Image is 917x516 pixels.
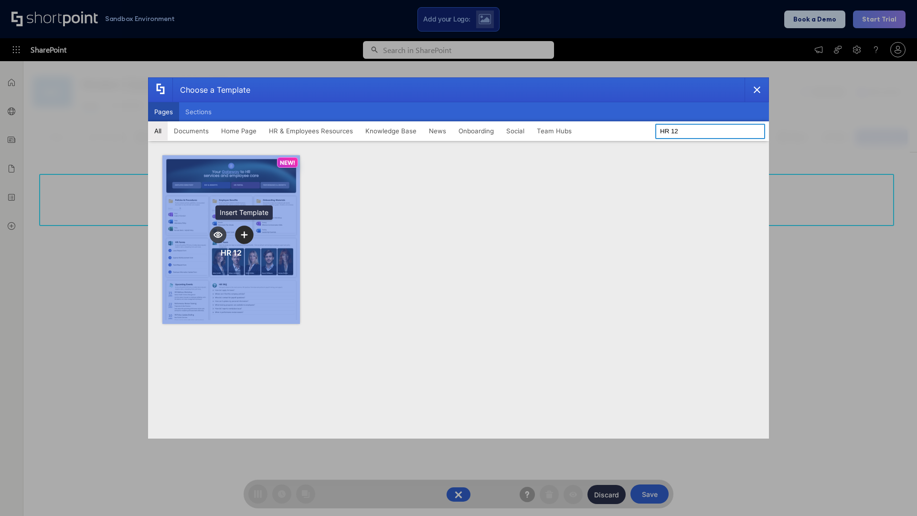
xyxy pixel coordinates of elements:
input: Search [655,124,765,139]
button: Onboarding [452,121,500,140]
button: Home Page [215,121,263,140]
button: Social [500,121,531,140]
div: HR 12 [221,248,242,258]
div: template selector [148,77,769,439]
button: Sections [179,102,218,121]
button: News [423,121,452,140]
button: All [148,121,168,140]
button: Pages [148,102,179,121]
p: NEW! [280,159,295,166]
button: Documents [168,121,215,140]
button: Team Hubs [531,121,578,140]
iframe: Chat Widget [869,470,917,516]
button: Knowledge Base [359,121,423,140]
div: Choose a Template [172,78,250,102]
button: HR & Employees Resources [263,121,359,140]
